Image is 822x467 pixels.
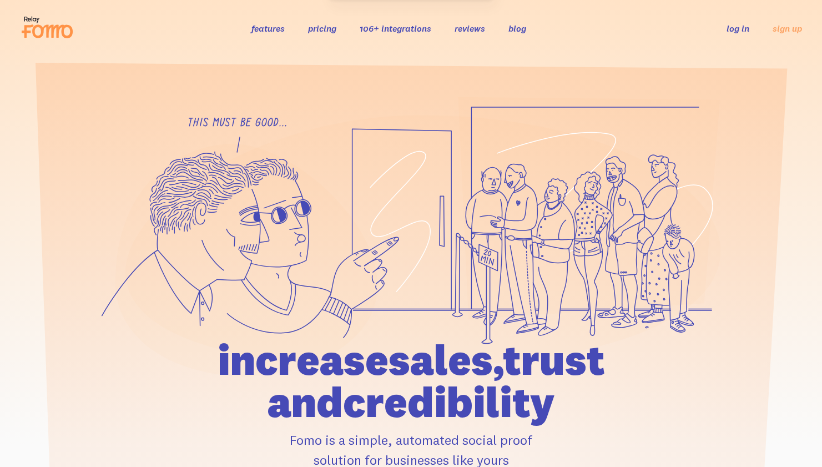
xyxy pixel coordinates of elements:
a: blog [508,23,526,34]
a: features [251,23,285,34]
a: pricing [308,23,336,34]
a: sign up [773,23,802,34]
h1: increase sales, trust and credibility [154,339,668,423]
a: log in [727,23,749,34]
a: 106+ integrations [360,23,431,34]
a: reviews [455,23,485,34]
